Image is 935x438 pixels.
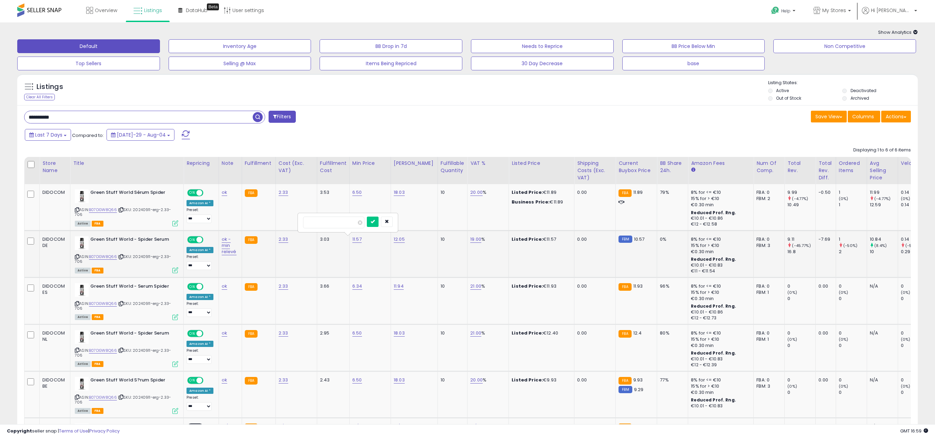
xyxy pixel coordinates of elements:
[35,131,62,138] span: Last 7 Days
[691,342,748,349] div: €0.30 min
[187,255,213,270] div: Preset:
[870,236,898,242] div: 10.84
[90,377,174,385] b: Green Stuff World S?rum Spider
[852,113,874,120] span: Columns
[870,189,898,196] div: 11.99
[42,283,65,296] div: DIDOCOM ES
[89,207,117,213] a: B07DGW8Q66
[792,196,808,201] small: (-4.77%)
[622,57,765,70] button: base
[245,377,258,385] small: FBA
[222,377,227,384] a: ok
[89,428,120,434] a: Privacy Policy
[619,189,631,197] small: FBA
[107,129,174,141] button: [DATE]-29 - Aug-04
[691,268,748,274] div: €11 - €11.54
[839,160,864,174] div: Ordered Items
[75,314,91,320] span: All listings currently available for purchase on Amazon
[89,395,117,400] a: B07DGW8Q66
[42,160,67,174] div: Store Name
[75,377,178,413] div: ASIN:
[691,309,748,315] div: €10.01 - €10.86
[222,160,239,167] div: Note
[441,283,462,289] div: 10
[839,196,848,201] small: (0%)
[169,57,311,70] button: Selling @ Max
[75,283,178,319] div: ASIN:
[874,243,887,248] small: (8.4%)
[75,377,89,391] img: 41SQbPl8rpL._SL40_.jpg
[660,236,683,242] div: 0%
[691,210,736,216] b: Reduced Prof. Rng.
[25,129,71,141] button: Last 7 Days
[660,283,683,289] div: 96%
[42,377,65,389] div: DIDOCOM BE
[320,283,344,289] div: 3.66
[768,80,918,86] p: Listing States:
[269,111,295,123] button: Filters
[245,236,258,244] small: FBA
[619,377,631,385] small: FBA
[878,29,918,36] span: Show Analytics
[787,160,813,174] div: Total Rev.
[691,389,748,396] div: €0.30 min
[441,377,462,383] div: 10
[839,202,867,208] div: 1
[691,216,748,221] div: €10.01 - €10.86
[818,189,831,196] div: -0.50
[660,160,685,174] div: BB Share 24h.
[202,330,213,336] span: OFF
[90,189,174,198] b: Green Stuff World Sérum Spider
[776,95,801,101] label: Out of Stock
[75,254,171,264] span: | SKU: 20240911-erg-2.33-706
[394,283,404,290] a: 11.94
[187,160,216,167] div: Repricing
[279,377,288,384] a: 2.33
[320,39,462,53] button: BB Drop in 7d
[839,290,848,295] small: (0%)
[320,57,462,70] button: Items Being Repriced
[187,247,213,253] div: Amazon AI *
[851,95,869,101] label: Archived
[577,189,610,196] div: 0.00
[394,189,405,196] a: 18.03
[222,189,227,196] a: ok
[279,283,288,290] a: 2.33
[24,94,55,100] div: Clear All Filters
[512,199,569,205] div: €11.89
[470,330,481,337] a: 21.00
[756,383,779,389] div: FBM: 3
[512,377,569,383] div: €9.93
[512,377,543,383] b: Listed Price:
[870,330,893,336] div: N/A
[691,330,748,336] div: 8% for <= €10
[691,196,748,202] div: 15% for > €10
[756,377,779,383] div: FBA: 0
[818,160,833,181] div: Total Rev. Diff.
[169,39,311,53] button: Inventory Age
[691,296,748,302] div: €0.30 min
[839,189,867,196] div: 1
[188,190,197,196] span: ON
[222,423,230,430] a: N/A
[187,341,213,347] div: Amazon AI *
[73,160,181,167] div: Title
[512,283,569,289] div: €11.93
[870,202,898,208] div: 12.59
[848,111,880,122] button: Columns
[901,283,929,289] div: 0
[512,189,543,196] b: Listed Price:
[279,330,288,337] a: 2.33
[787,337,797,342] small: (0%)
[756,330,779,336] div: FBA: 0
[512,189,569,196] div: €11.89
[577,160,613,181] div: Shipping Costs (Exc. VAT)
[75,207,171,217] span: | SKU: 20240911-erg-2.33-706
[320,160,346,174] div: Fulfillment Cost
[394,160,435,167] div: [PERSON_NAME]
[245,189,258,197] small: FBA
[901,249,929,255] div: 0.29
[781,8,791,14] span: Help
[839,377,867,383] div: 0
[839,342,867,349] div: 0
